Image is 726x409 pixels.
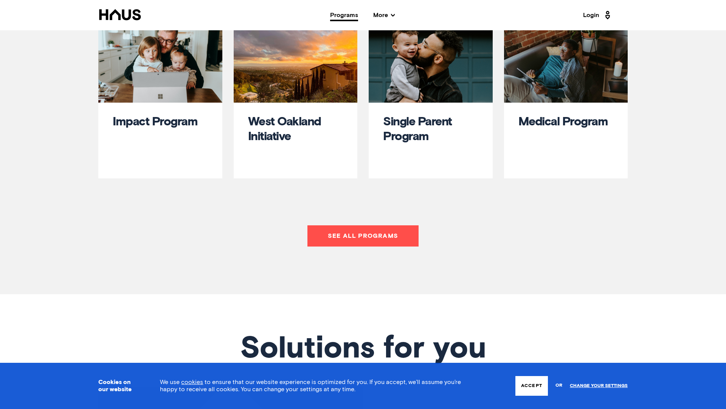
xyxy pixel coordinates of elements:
h3: Cookies on our website [98,379,141,393]
a: West Oakland Initiative [248,116,321,143]
button: Accept [515,376,548,396]
span: or [555,379,562,392]
a: Programs [330,12,358,18]
a: Login [583,9,613,21]
a: Medical Program [518,116,608,128]
a: Single Parent Program [383,116,452,143]
a: Impact Program [113,116,197,128]
a: Change your settings [570,383,628,389]
span: More [373,12,395,18]
a: cookies [181,379,203,385]
span: We use to ensure that our website experience is optimized for you. If you accept, we’ll assume yo... [160,379,461,392]
a: See all programs [307,225,419,247]
h2: Solutions for you [98,334,628,364]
